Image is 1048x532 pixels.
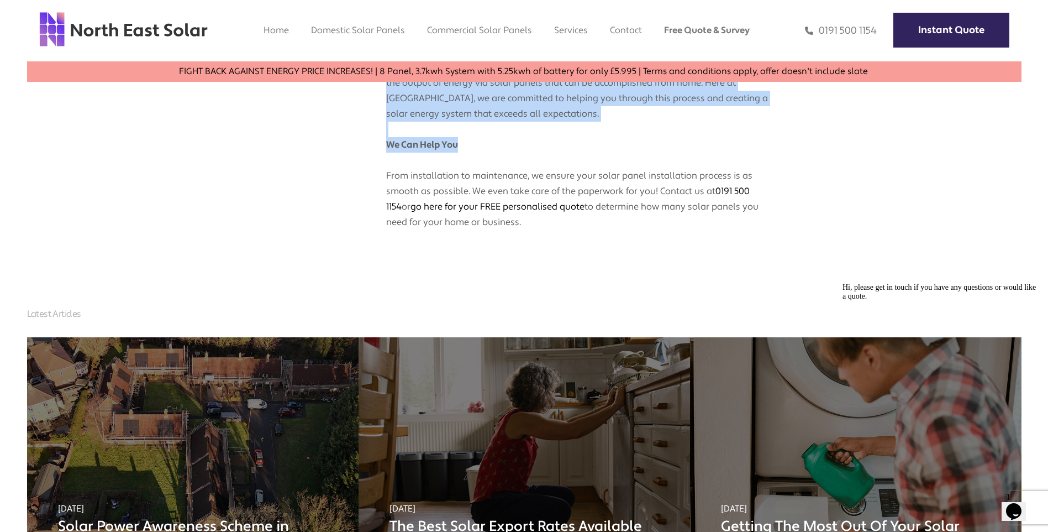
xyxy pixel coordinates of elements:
[39,11,208,48] img: north east solar logo
[311,24,405,36] a: Domestic Solar Panels
[4,4,203,22] div: Hi, please get in touch if you have any questions or would like a quote.
[264,24,289,36] a: Home
[27,307,1021,320] h3: Latest Articles
[389,503,658,514] h4: [DATE]
[805,24,877,37] a: 0191 500 1154
[427,24,532,36] a: Commercial Solar Panels
[4,4,198,22] span: Hi, please get in touch if you have any questions or would like a quote.
[893,13,1009,48] a: Instant Quote
[805,24,813,37] img: phone icon
[610,24,642,36] a: Contact
[1002,488,1037,521] iframe: chat widget
[664,24,750,36] a: Free Quote & Survey
[838,279,1037,482] iframe: chat widget
[410,201,584,212] a: go here for your FREE personalised quote
[721,503,989,514] h4: [DATE]
[554,24,588,36] a: Services
[386,139,458,150] strong: We Can Help You
[58,503,326,514] h4: [DATE]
